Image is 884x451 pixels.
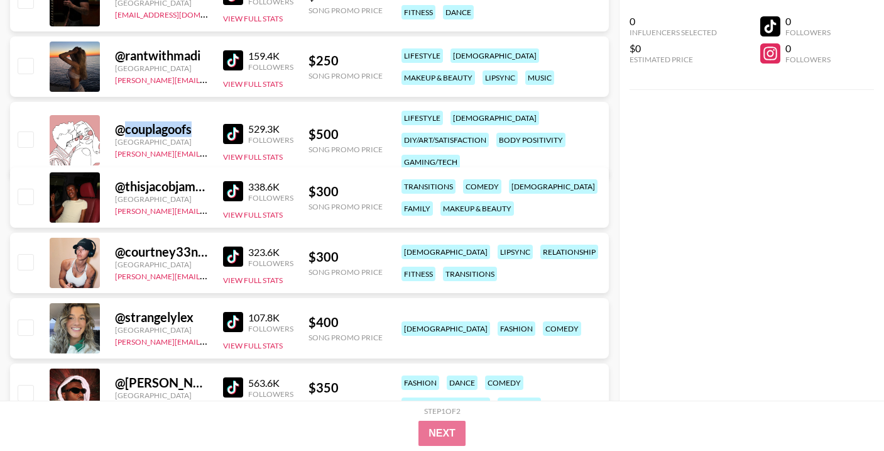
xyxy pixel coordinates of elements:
[248,324,293,333] div: Followers
[308,126,383,142] div: $ 500
[401,70,475,85] div: makeup & beauty
[248,181,293,193] div: 338.6K
[248,377,293,389] div: 563.6K
[308,267,383,277] div: Song Promo Price
[115,137,208,147] div: [GEOGRAPHIC_DATA]
[115,121,208,137] div: @ couplagoofs
[115,147,301,159] a: [PERSON_NAME][EMAIL_ADDRESS][DOMAIN_NAME]
[115,260,208,269] div: [GEOGRAPHIC_DATA]
[401,155,460,169] div: gaming/tech
[308,398,383,408] div: Song Promo Price
[223,276,283,285] button: View Full Stats
[115,73,301,85] a: [PERSON_NAME][EMAIL_ADDRESS][DOMAIN_NAME]
[630,15,717,28] div: 0
[401,267,435,281] div: fitness
[248,389,293,399] div: Followers
[443,267,497,281] div: transitions
[115,335,301,347] a: [PERSON_NAME][EMAIL_ADDRESS][DOMAIN_NAME]
[308,6,383,15] div: Song Promo Price
[401,5,435,19] div: fitness
[115,48,208,64] div: @ rantwithmadi
[543,321,581,336] div: comedy
[785,42,831,55] div: 0
[630,28,717,37] div: Influencers Selected
[115,194,208,204] div: [GEOGRAPHIC_DATA]
[248,62,293,72] div: Followers
[248,123,293,135] div: 529.3K
[115,204,301,216] a: [PERSON_NAME][EMAIL_ADDRESS][DOMAIN_NAME]
[115,375,208,391] div: @ [PERSON_NAME].[PERSON_NAME]
[498,398,541,412] div: teaching
[401,376,439,390] div: fashion
[115,8,241,19] a: [EMAIL_ADDRESS][DOMAIN_NAME]
[308,71,383,81] div: Song Promo Price
[308,333,383,342] div: Song Promo Price
[115,244,208,260] div: @ courtney33nelson
[223,247,243,267] img: TikTok
[115,64,208,73] div: [GEOGRAPHIC_DATA]
[509,179,598,194] div: [DEMOGRAPHIC_DATA]
[630,55,717,64] div: Estimated Price
[223,181,243,201] img: TikTok
[401,201,433,216] div: family
[418,421,466,446] button: Next
[223,341,283,350] button: View Full Stats
[223,50,243,70] img: TikTok
[223,152,283,162] button: View Full Stats
[248,135,293,145] div: Followers
[115,309,208,325] div: @ strangelylex
[498,245,533,259] div: lipsync
[447,376,477,390] div: dance
[785,28,831,37] div: Followers
[248,193,293,203] div: Followers
[443,5,474,19] div: dance
[308,380,383,396] div: $ 350
[401,245,490,259] div: [DEMOGRAPHIC_DATA]
[496,133,565,147] div: body positivity
[450,48,539,63] div: [DEMOGRAPHIC_DATA]
[525,70,554,85] div: music
[308,202,383,211] div: Song Promo Price
[440,201,514,216] div: makeup & beauty
[223,210,283,220] button: View Full Stats
[223,312,243,332] img: TikTok
[115,179,208,194] div: @ thisjacobjamess
[223,377,243,398] img: TikTok
[424,406,461,416] div: Step 1 of 2
[630,42,717,55] div: $0
[498,321,535,336] div: fashion
[115,325,208,335] div: [GEOGRAPHIC_DATA]
[401,321,490,336] div: [DEMOGRAPHIC_DATA]
[308,145,383,154] div: Song Promo Price
[223,79,283,89] button: View Full Stats
[401,48,443,63] div: lifestyle
[248,50,293,62] div: 159.4K
[115,269,301,281] a: [PERSON_NAME][EMAIL_ADDRESS][DOMAIN_NAME]
[450,111,539,125] div: [DEMOGRAPHIC_DATA]
[401,111,443,125] div: lifestyle
[785,55,831,64] div: Followers
[401,133,489,147] div: diy/art/satisfaction
[223,124,243,144] img: TikTok
[483,70,518,85] div: lipsync
[540,245,598,259] div: relationship
[463,179,501,194] div: comedy
[223,14,283,23] button: View Full Stats
[115,391,208,400] div: [GEOGRAPHIC_DATA]
[308,315,383,330] div: $ 400
[248,259,293,268] div: Followers
[308,184,383,199] div: $ 300
[248,311,293,324] div: 107.8K
[248,246,293,259] div: 323.6K
[308,249,383,265] div: $ 300
[401,179,456,194] div: transitions
[308,53,383,69] div: $ 250
[785,15,831,28] div: 0
[485,376,523,390] div: comedy
[401,398,490,412] div: [DEMOGRAPHIC_DATA]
